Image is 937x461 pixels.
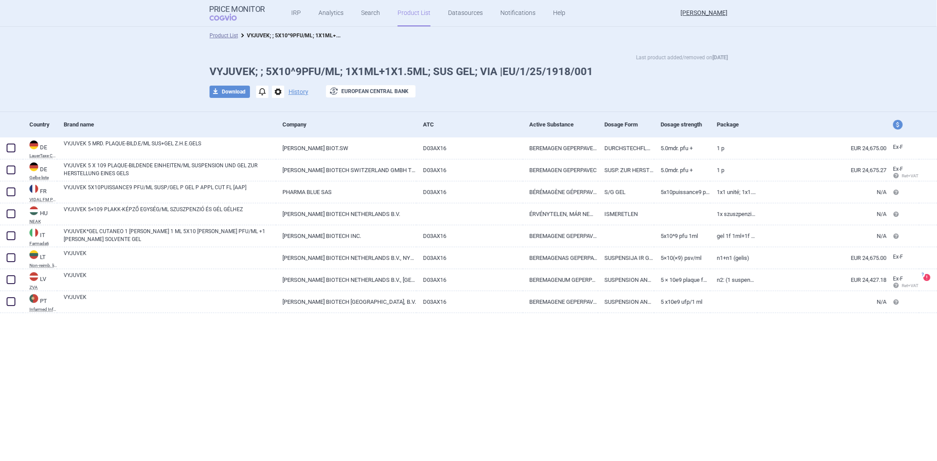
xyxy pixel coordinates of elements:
abbr: Infarmed Infomed — Infomed - medicinal products database, published by Infarmed, National Authori... [29,307,57,312]
a: 5 x10e9 UFP/1 ml [654,291,710,313]
a: SUSPENSION AND GEL FOR GEL [598,269,654,291]
a: VYJUVEK 5 X 109 PLAQUE-BILDENDE EINHEITEN/ML SUSPENSION UND GEL ZUR HERSTELLUNG EINES GELS [64,162,276,177]
a: [PERSON_NAME] BIOTECH INC. [276,225,416,247]
a: VYJUVEK*GEL CUTANEO 1 [PERSON_NAME] 1 ML 5X10 [PERSON_NAME] PFU/ML +1 [PERSON_NAME] SOLVENTE GEL [64,227,276,243]
a: 5.0Mdr. PFU + [654,137,710,159]
img: Germany [29,162,38,171]
a: VYJUVEK 5 MRD. PLAQUE-BILD.E/ML SUS+GEL Z.H.E.GELS [64,140,276,155]
abbr: NEAK — PUPHA database published by the National Health Insurance Fund of Hungary. [29,220,57,224]
a: 1 P [710,137,757,159]
button: Download [210,86,250,98]
div: Active Substance [529,114,598,135]
a: [PERSON_NAME] BIOTECH NETHERLANDS B.V., NYDERLANDAI [276,247,416,269]
strong: VYJUVEK; ; 5X10^9PFU/ML; 1X1ML+1X1.5ML; SUS GEL; VIA |EU/1/25/1918/001 [247,31,440,39]
a: EUR 24,675.00 [757,247,886,269]
a: EUR 24,427.18 [757,269,886,291]
a: BÉRÉMAGÈNE GÉPERPAVEC [523,181,598,203]
a: PTPTInfarmed Infomed [23,293,57,312]
a: N/A [757,181,886,203]
div: Dosage Form [604,114,654,135]
img: Portugal [29,294,38,303]
a: VYJUVEK [64,293,276,309]
a: BEREMAGENE GEPERPAVEC [523,225,598,247]
a: SUSP. ZUR HERSTELLUNG EINES GELS [598,159,654,181]
li: Product List [210,31,238,40]
a: 5X10^9 PFU 1ML [654,225,710,247]
a: VYJUVEK [64,249,276,265]
a: EUR 24,675.27 [757,159,886,181]
button: European Central Bank [326,85,416,97]
a: DEDEGelbe liste [23,162,57,180]
img: France [29,184,38,193]
img: Germany [29,140,38,149]
img: Latvia [29,272,38,281]
span: Ret+VAT calc [893,283,927,288]
a: 5x10puissance9 PFU/ml [654,181,710,203]
a: VYJUVEK 5X10PUISSANCE9 PFU/ML SUSP/GEL P GEL P APPL CUT FL [AAP] [64,184,276,199]
a: SUSPENSIJA IR GELIS GELIUI [598,247,654,269]
a: N/A [757,291,886,313]
span: ? [920,272,925,277]
li: VYJUVEK; ; 5X10^9PFU/ML; 1X1ML+1X1.5ML; SUS GEL; VIA |EU/1/25/1918/001 [238,31,344,40]
abbr: Non-reimb. list — List of medicinal products published by the Ministry of Health of The Republic ... [29,263,57,268]
span: Ex-factory price [893,254,903,260]
abbr: Gelbe liste — Gelbe Liste online database by Medizinische Medien Informations GmbH (MMI), Germany [29,176,57,180]
div: Dosage strength [661,114,710,135]
a: ? [923,274,934,281]
a: D03AX16 [416,137,523,159]
span: Ret+VAT calc [893,173,927,178]
a: 5×10(×9) PSV/ml [654,247,710,269]
div: Brand name [64,114,276,135]
a: ÉRVÉNYTELEN, MÁR NEM HASZNÁLT KÓD [523,203,598,225]
a: FRFRVIDAL FM PRIX [23,184,57,202]
strong: Price Monitor [210,5,265,14]
abbr: Farmadati — Online database developed by Farmadati Italia S.r.l., Italia. [29,241,57,246]
strong: [DATE] [713,54,728,61]
img: Italy [29,228,38,237]
a: Price MonitorCOGVIO [210,5,265,22]
a: Product List [210,32,238,39]
a: N2: (1 suspensija + 1 gels) (1 ml/1,5 ml) [710,269,757,291]
p: Last product added/removed on [636,53,728,62]
a: VYJUVEK [64,271,276,287]
a: GEL 1F 1ML+1F SOLV [710,225,757,247]
a: DURCHSTECHFLASCHEN [598,137,654,159]
a: D03AX16 [416,269,523,291]
a: [PERSON_NAME] BIOTECH [GEOGRAPHIC_DATA], B.V. [276,291,416,313]
a: BEREMAGENE GEPERPAVEC [523,291,598,313]
a: Ex-F Ret+VAT calc [886,163,919,183]
a: [PERSON_NAME] BIOTECH NETHERLANDS B.V. [276,203,416,225]
div: ATC [423,114,523,135]
a: 1x1 unité; 1x1.5 millilitre [710,181,757,203]
span: Ex-factory price [893,276,903,282]
div: Country [29,114,57,135]
a: Ex-F Ret+VAT calc [886,273,919,293]
a: VYJUVEK 5×109 PLAKK-KÉPZŐ EGYSÉG/ML SZUSZPENZIÓ ÉS GÉL GÉLHEZ [64,205,276,221]
span: Ex-factory price [893,166,903,172]
a: D03AX16 [416,159,523,181]
a: BEREMAGENUM GEPERPAVECUM [523,269,598,291]
a: DEDELauerTaxe CGM [23,140,57,158]
a: BEREMAGEN GEPERPAVEC [523,159,598,181]
a: Ex-F [886,141,919,154]
a: LVLVZVA [23,271,57,290]
a: EUR 24,675.00 [757,137,886,159]
a: D03AX16 [416,181,523,203]
abbr: LauerTaxe CGM — Complex database for German drug information provided by commercial provider CGM ... [29,154,57,158]
img: Hungary [29,206,38,215]
a: N/A [757,225,886,247]
a: [PERSON_NAME] BIOTECH NETHERLANDS B.V., [GEOGRAPHIC_DATA] [276,269,416,291]
a: ISMERETLEN [598,203,654,225]
a: N/A [757,203,886,225]
a: PHARMA BLUE SAS [276,181,416,203]
img: Lithuania [29,250,38,259]
a: D03AX16 [416,291,523,313]
a: 1x szuszpenzió: 1 ml; gél: 1,5 m, 1 injekciós üveg (szuszpenzió) + 1 injekciós üveg (gél) [710,203,757,225]
a: D03AX16 [416,225,523,247]
button: History [289,89,308,95]
a: Ex-F [886,251,919,264]
a: LTLTNon-reimb. list [23,249,57,268]
a: 5.0Mdr. PFU + [654,159,710,181]
a: HUHUNEAK [23,205,57,224]
span: COGVIO [210,14,249,21]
